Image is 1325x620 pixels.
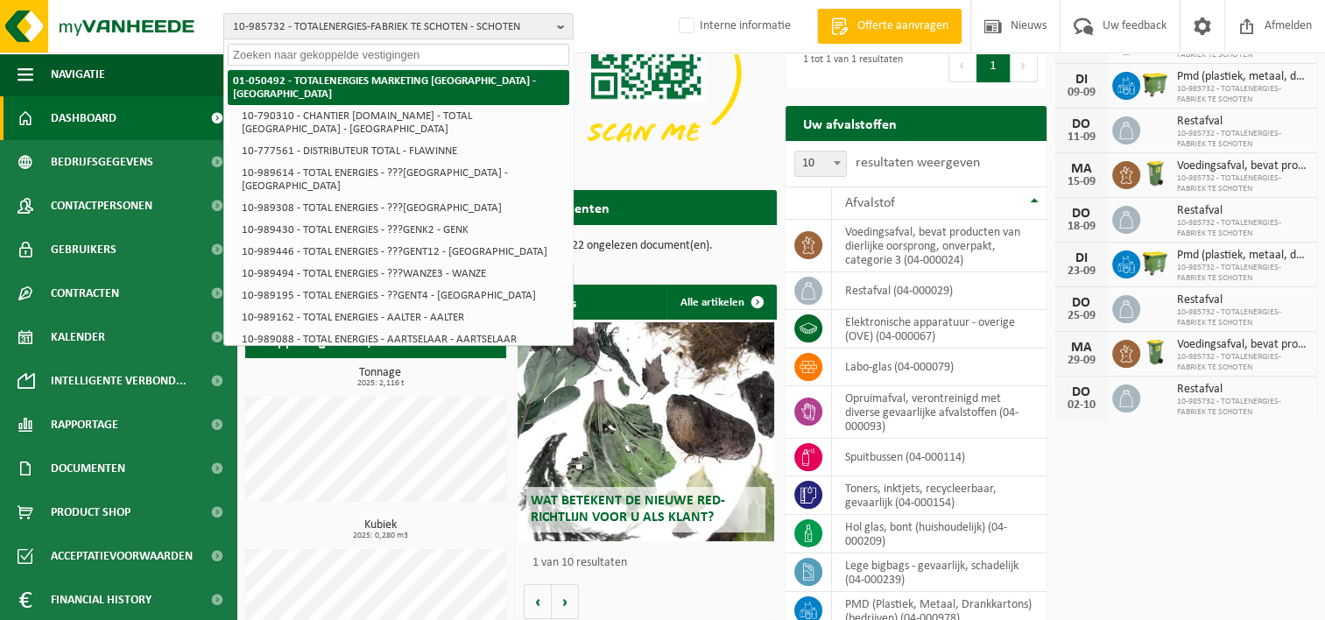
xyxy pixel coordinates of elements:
[832,272,1047,310] td: restafval (04-000029)
[1140,248,1170,278] img: WB-1100-HPE-GN-50
[1140,69,1170,99] img: WB-1100-HPE-GN-50
[795,151,846,176] span: 10
[1064,385,1099,399] div: DO
[786,106,914,140] h2: Uw afvalstoffen
[1140,159,1170,188] img: WB-0140-HPE-GN-50
[832,439,1047,476] td: spuitbussen (04-000114)
[1177,70,1307,84] span: Pmd (plastiek, metaal, drankkartons) (bedrijven)
[1140,337,1170,367] img: WB-0140-HPE-GN-50
[1011,47,1038,82] button: Next
[1177,352,1307,373] span: 10-985732 - TOTALENERGIES-FABRIEK TE SCHOTEN
[1064,265,1099,278] div: 23-09
[223,13,574,39] button: 10-985732 - TOTALENERGIES-FABRIEK TE SCHOTEN - SCHOTEN
[254,519,506,540] h3: Kubiek
[853,18,953,35] span: Offerte aanvragen
[1177,338,1307,352] span: Voedingsafval, bevat producten van dierlijke oorsprong, onverpakt, categorie 3
[532,240,758,252] p: U heeft 22 ongelezen document(en).
[51,315,105,359] span: Kalender
[236,306,569,328] li: 10-989162 - TOTAL ENERGIES - AALTER - AALTER
[1177,307,1307,328] span: 10-985732 - TOTALENERGIES-FABRIEK TE SCHOTEN
[228,44,569,66] input: Zoeken naar gekoppelde vestigingen
[1177,218,1307,239] span: 10-985732 - TOTALENERGIES-FABRIEK TE SCHOTEN
[1177,115,1307,129] span: Restafval
[1177,397,1307,418] span: 10-985732 - TOTALENERGIES-FABRIEK TE SCHOTEN
[236,219,569,241] li: 10-989430 - TOTAL ENERGIES - ???GENK2 - GENK
[794,46,903,84] div: 1 tot 1 van 1 resultaten
[236,328,569,350] li: 10-989088 - TOTAL ENERGIES - AARTSELAAR - AARTSELAAR
[236,105,569,140] li: 10-790310 - CHANTIER [DOMAIN_NAME] - TOTAL [GEOGRAPHIC_DATA] - [GEOGRAPHIC_DATA]
[832,476,1047,515] td: toners, inktjets, recycleerbaar, gevaarlijk (04-000154)
[236,241,569,263] li: 10-989446 - TOTAL ENERGIES - ???GENT12 - [GEOGRAPHIC_DATA]
[675,13,791,39] label: Interne informatie
[1064,310,1099,322] div: 25-09
[1064,117,1099,131] div: DO
[236,162,569,197] li: 10-989614 - TOTAL ENERGIES - ???[GEOGRAPHIC_DATA] - [GEOGRAPHIC_DATA]
[236,263,569,285] li: 10-989494 - TOTAL ENERGIES - ???WANZE3 - WANZE
[524,584,552,619] button: Vorige
[832,386,1047,439] td: opruimafval, verontreinigd met diverse gevaarlijke afvalstoffen (04-000093)
[51,534,193,578] span: Acceptatievoorwaarden
[1177,159,1307,173] span: Voedingsafval, bevat producten van dierlijke oorsprong, onverpakt, categorie 3
[832,349,1047,386] td: labo-glas (04-000079)
[1177,293,1307,307] span: Restafval
[1064,251,1099,265] div: DI
[1064,207,1099,221] div: DO
[1064,341,1099,355] div: MA
[1177,173,1307,194] span: 10-985732 - TOTALENERGIES-FABRIEK TE SCHOTEN
[845,196,895,210] span: Afvalstof
[832,553,1047,592] td: lege bigbags - gevaarlijk, schadelijk (04-000239)
[236,197,569,219] li: 10-989308 - TOTAL ENERGIES - ???[GEOGRAPHIC_DATA]
[1064,87,1099,99] div: 09-09
[1177,383,1307,397] span: Restafval
[1064,355,1099,367] div: 29-09
[1064,73,1099,87] div: DI
[832,310,1047,349] td: elektronische apparatuur - overige (OVE) (04-000067)
[236,140,569,162] li: 10-777561 - DISTRIBUTEUR TOTAL - FLAWINNE
[51,359,187,403] span: Intelligente verbond...
[236,285,569,306] li: 10-989195 - TOTAL ENERGIES - ??GENT4 - [GEOGRAPHIC_DATA]
[51,490,130,534] span: Product Shop
[233,14,550,40] span: 10-985732 - TOTALENERGIES-FABRIEK TE SCHOTEN - SCHOTEN
[856,156,980,170] label: resultaten weergeven
[817,9,962,44] a: Offerte aanvragen
[532,557,767,569] p: 1 van 10 resultaten
[51,228,116,271] span: Gebruikers
[51,271,119,315] span: Contracten
[51,184,152,228] span: Contactpersonen
[51,447,125,490] span: Documenten
[1064,399,1099,412] div: 02-10
[1177,129,1307,150] span: 10-985732 - TOTALENERGIES-FABRIEK TE SCHOTEN
[531,494,725,525] span: Wat betekent de nieuwe RED-richtlijn voor u als klant?
[1177,84,1307,105] span: 10-985732 - TOTALENERGIES-FABRIEK TE SCHOTEN
[254,379,506,388] span: 2025: 2,116 t
[832,515,1047,553] td: hol glas, bont (huishoudelijk) (04-000209)
[976,47,1011,82] button: 1
[794,151,847,177] span: 10
[1064,221,1099,233] div: 18-09
[376,357,504,392] a: Bekijk rapportage
[1177,263,1307,284] span: 10-985732 - TOTALENERGIES-FABRIEK TE SCHOTEN
[51,140,153,184] span: Bedrijfsgegevens
[1064,162,1099,176] div: MA
[233,75,536,100] strong: 01-050492 - TOTALENERGIES MARKETING [GEOGRAPHIC_DATA] - [GEOGRAPHIC_DATA]
[948,47,976,82] button: Previous
[254,367,506,388] h3: Tonnage
[254,532,506,540] span: 2025: 0,280 m3
[832,220,1047,272] td: voedingsafval, bevat producten van dierlijke oorsprong, onverpakt, categorie 3 (04-000024)
[666,285,775,320] a: Alle artikelen
[51,96,116,140] span: Dashboard
[1177,204,1307,218] span: Restafval
[51,53,105,96] span: Navigatie
[1177,249,1307,263] span: Pmd (plastiek, metaal, drankkartons) (bedrijven)
[51,403,118,447] span: Rapportage
[1064,131,1099,144] div: 11-09
[1064,296,1099,310] div: DO
[518,322,773,541] a: Wat betekent de nieuwe RED-richtlijn voor u als klant?
[1064,176,1099,188] div: 15-09
[552,584,579,619] button: Volgende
